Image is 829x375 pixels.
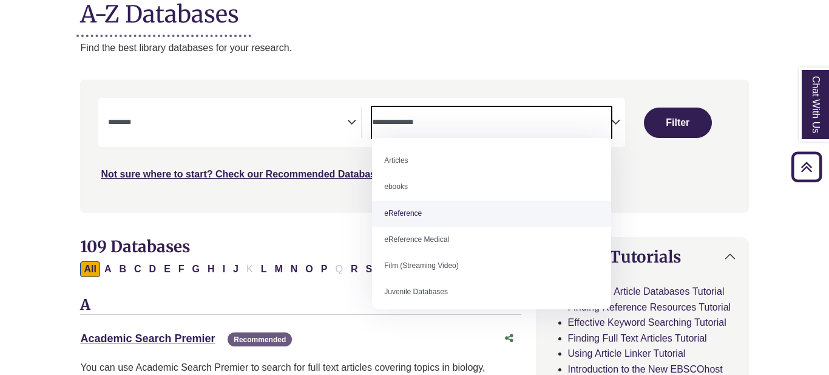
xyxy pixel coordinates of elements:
a: Finding Full Text Articles Tutorial [568,333,707,343]
span: Recommended [228,332,292,346]
textarea: Search [108,119,347,128]
li: Film (Streaming Video) [372,253,611,279]
button: Filter Results P [317,261,331,277]
button: Filter Results S [362,261,376,277]
nav: Search filters [80,80,748,212]
li: Juvenile Databases [372,279,611,305]
span: 109 Databases [80,236,190,256]
button: Helpful Tutorials [536,238,748,276]
a: Back to Top [787,159,826,175]
button: Filter Results D [146,261,160,277]
a: Searching Article Databases Tutorial [568,286,725,297]
p: Find the best library databases for your research. [80,40,748,56]
button: Filter Results R [347,261,362,277]
li: eReference [372,201,611,227]
a: Not sure where to start? Check our Recommended Databases. [101,169,389,179]
button: Filter Results C [130,261,145,277]
h3: A [80,297,521,315]
button: Filter Results O [302,261,316,277]
button: Filter Results J [229,261,242,277]
a: Using Article Linker Tutorial [568,348,686,359]
button: Share this database [497,327,521,350]
li: eReference Medical [372,227,611,253]
button: Filter Results F [175,261,188,277]
button: Filter Results G [189,261,203,277]
a: Effective Keyword Searching Tutorial [568,317,726,328]
button: Submit for Search Results [644,108,712,138]
button: Filter Results E [160,261,174,277]
a: Finding Reference Resources Tutorial [568,302,731,312]
a: Academic Search Premier [80,332,215,345]
button: All [80,261,100,277]
li: Articles [372,148,611,174]
button: Filter Results H [204,261,218,277]
button: Filter Results L [257,261,271,277]
button: Filter Results B [115,261,130,277]
button: Filter Results M [271,261,286,277]
button: Filter Results A [101,261,115,277]
textarea: Search [372,119,611,128]
button: Filter Results I [219,261,229,277]
div: Alpha-list to filter by first letter of database name [80,263,493,274]
li: ebooks [372,174,611,200]
button: Filter Results N [287,261,302,277]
